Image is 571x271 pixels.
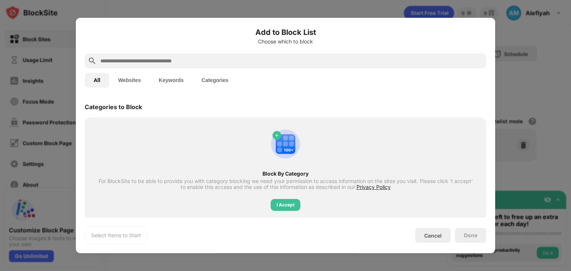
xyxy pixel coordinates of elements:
[150,73,193,88] button: Keywords
[88,56,97,65] img: search.svg
[91,232,141,239] div: Select Items to Start
[193,73,237,88] button: Categories
[98,178,473,190] div: For BlockSite to be able to provide you with category blocking we need your permission to access ...
[424,232,442,239] div: Cancel
[85,39,486,45] div: Choose which to block
[109,73,150,88] button: Websites
[85,73,109,88] button: All
[268,126,303,162] img: category-add.svg
[357,184,391,190] span: Privacy Policy
[464,232,477,238] div: Done
[85,103,142,111] div: Categories to Block
[85,27,486,38] h6: Add to Block List
[277,201,294,209] div: I Accept
[98,171,473,177] div: Block By Category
